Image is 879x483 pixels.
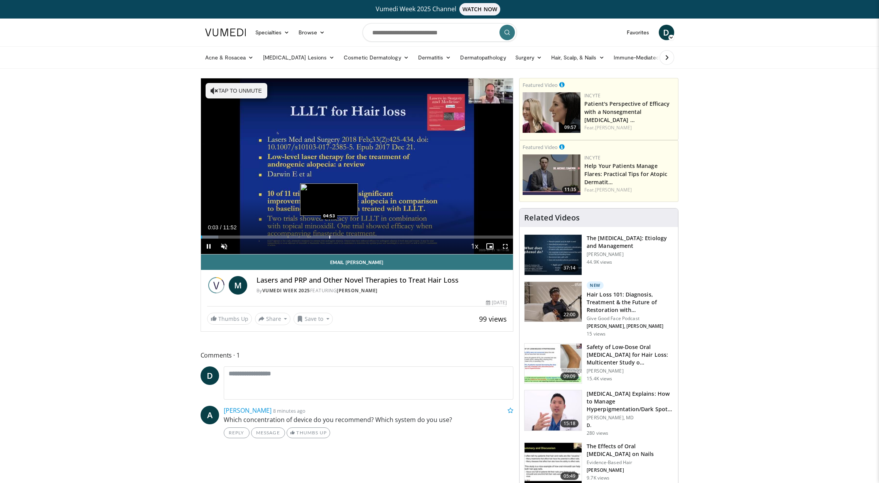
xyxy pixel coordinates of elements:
button: Playback Rate [467,239,482,254]
video-js: Video Player [201,78,513,254]
small: 8 minutes ago [273,407,305,414]
h3: Safety of Low-Dose Oral [MEDICAL_DATA] for Hair Loss: Multicenter Study o… [587,343,673,366]
button: Fullscreen [498,239,513,254]
h3: The [MEDICAL_DATA]: Etiology and Management [587,234,673,250]
a: Patient's Perspective of Efficacy with a Nonsegmental [MEDICAL_DATA] … [584,100,670,124]
a: [PERSON_NAME] [224,406,272,415]
div: Progress Bar [201,236,513,239]
a: Reply [224,427,250,438]
h3: The Effects of Oral [MEDICAL_DATA] on Nails [587,442,673,458]
a: Message [251,427,285,438]
a: [PERSON_NAME] [337,287,378,294]
p: [PERSON_NAME] [587,467,673,473]
p: 280 views [587,430,608,436]
span: 22:00 [560,311,579,319]
div: [DATE] [486,299,507,306]
p: 15 views [587,331,606,337]
a: Email [PERSON_NAME] [201,254,513,270]
h4: Lasers and PRP and Other Novel Therapies to Treat Hair Loss [256,276,507,285]
h3: Hair Loss 101: Diagnosis, Treatment & the Future of Restoration with… [587,291,673,314]
h4: Related Videos [524,213,580,222]
p: D. [587,422,673,429]
a: Thumbs Up [287,427,330,438]
a: 22:00 New Hair Loss 101: Diagnosis, Treatment & the Future of Restoration with… Give Good Face Po... [524,281,673,337]
img: 55e8f689-9f13-4156-9bbf-8a5cd52332a5.150x105_q85_crop-smart_upscale.jpg [525,443,582,483]
img: 601112bd-de26-4187-b266-f7c9c3587f14.png.150x105_q85_crop-smart_upscale.jpg [523,154,580,195]
a: Dermatitis [413,50,456,65]
a: Dermatopathology [456,50,510,65]
a: Specialties [251,25,294,40]
a: Help Your Patients Manage Flares: Practical Tips for Atopic Dermatit… [584,162,667,186]
a: [PERSON_NAME] [595,186,632,193]
div: Feat. [584,186,675,193]
img: 823268b6-bc03-4188-ae60-9bdbfe394016.150x105_q85_crop-smart_upscale.jpg [525,282,582,322]
p: 9.7K views [587,475,609,481]
span: 11:52 [223,224,236,230]
a: 15:18 [MEDICAL_DATA] Explains: How to Manage Hyperpigmentation/Dark Spots o… [PERSON_NAME], MD D.... [524,390,673,436]
a: Surgery [511,50,547,65]
span: 05:49 [560,472,579,480]
a: Cosmetic Dermatology [339,50,413,65]
button: Save to [294,313,333,325]
div: Feat. [584,124,675,131]
button: Pause [201,239,216,254]
img: e1503c37-a13a-4aad-9ea8-1e9b5ff728e6.150x105_q85_crop-smart_upscale.jpg [525,390,582,430]
a: Vumedi Week 2025 [262,287,310,294]
a: Incyte [584,92,601,99]
button: Share [255,313,291,325]
button: Unmute [216,239,232,254]
p: [PERSON_NAME], MD [587,415,673,421]
a: D [201,366,219,385]
div: By FEATURING [256,287,507,294]
button: Tap to unmute [206,83,267,98]
img: 2c48d197-61e9-423b-8908-6c4d7e1deb64.png.150x105_q85_crop-smart_upscale.jpg [523,92,580,133]
p: Give Good Face Podcast [587,315,673,322]
img: Vumedi Week 2025 [207,276,226,295]
a: Incyte [584,154,601,161]
span: WATCH NOW [459,3,500,15]
h3: [MEDICAL_DATA] Explains: How to Manage Hyperpigmentation/Dark Spots o… [587,390,673,413]
span: 37:14 [560,264,579,272]
a: M [229,276,247,295]
a: Immune-Mediated [609,50,671,65]
a: 37:14 The [MEDICAL_DATA]: Etiology and Management [PERSON_NAME] 44.9K views [524,234,673,275]
a: 09:57 [523,92,580,133]
a: Browse [294,25,329,40]
span: 15:18 [560,420,579,427]
small: Featured Video [523,144,558,151]
a: Favorites [622,25,654,40]
img: 83a686ce-4f43-4faf-a3e0-1f3ad054bd57.150x105_q85_crop-smart_upscale.jpg [525,344,582,384]
img: image.jpeg [300,183,358,216]
a: Hair, Scalp, & Nails [547,50,609,65]
button: Enable picture-in-picture mode [482,239,498,254]
p: Evidence-Based Hair [587,459,673,466]
p: Which concentration of device do you recommend? Which system do you use? [224,415,514,424]
img: c5af237d-e68a-4dd3-8521-77b3daf9ece4.150x105_q85_crop-smart_upscale.jpg [525,235,582,275]
p: New [587,281,604,289]
span: 99 views [479,314,507,324]
small: Featured Video [523,81,558,88]
a: Vumedi Week 2025 ChannelWATCH NOW [206,3,673,15]
span: Comments 1 [201,350,514,360]
input: Search topics, interventions [363,23,517,42]
p: 15.4K views [587,376,612,382]
a: 11:35 [523,154,580,195]
a: [MEDICAL_DATA] Lesions [258,50,339,65]
p: 44.9K views [587,259,612,265]
p: [PERSON_NAME], [PERSON_NAME] [587,323,673,329]
span: 0:03 [208,224,218,230]
a: Thumbs Up [207,313,252,325]
span: 09:09 [560,373,579,380]
a: D [659,25,674,40]
a: [PERSON_NAME] [595,124,632,131]
img: VuMedi Logo [205,29,246,36]
span: / [220,224,222,230]
p: [PERSON_NAME] [587,251,673,258]
a: A [201,406,219,424]
a: Acne & Rosacea [201,50,258,65]
a: 09:09 Safety of Low-Dose Oral [MEDICAL_DATA] for Hair Loss: Multicenter Study o… [PERSON_NAME] 15... [524,343,673,384]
